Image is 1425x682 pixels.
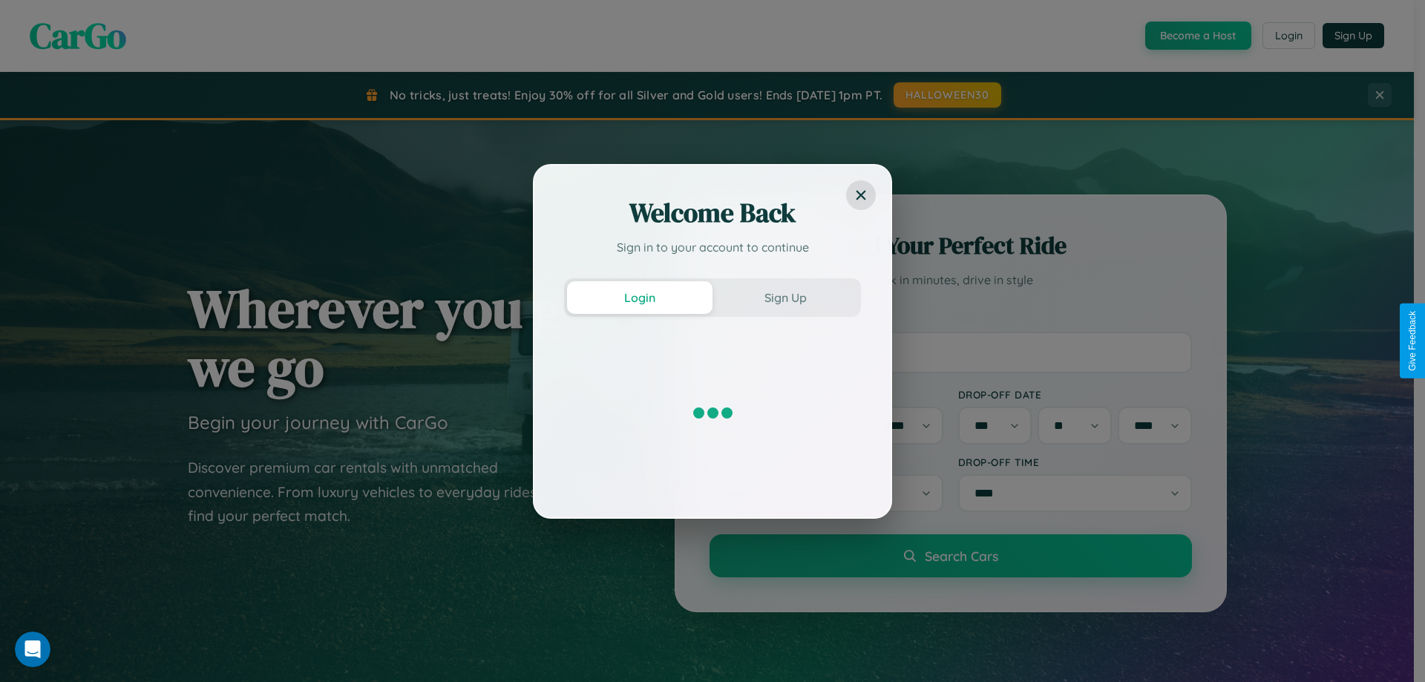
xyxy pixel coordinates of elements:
button: Sign Up [712,281,858,314]
iframe: Intercom live chat [15,632,50,667]
h2: Welcome Back [564,195,861,231]
p: Sign in to your account to continue [564,238,861,256]
button: Login [567,281,712,314]
div: Give Feedback [1407,311,1418,371]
